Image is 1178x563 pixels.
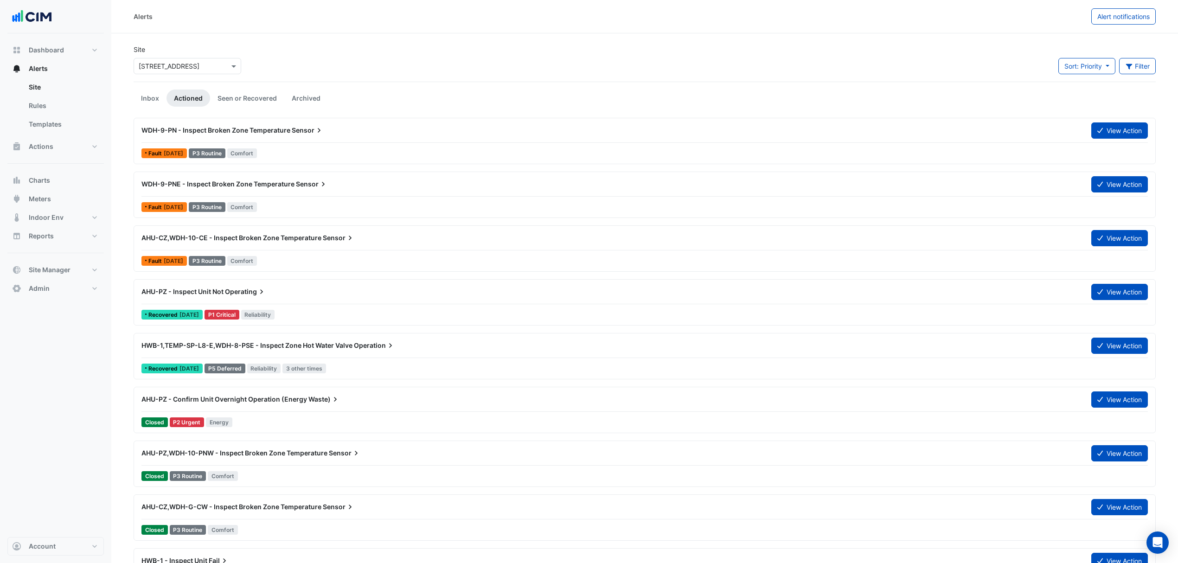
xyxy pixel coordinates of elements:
[141,525,168,535] span: Closed
[141,180,294,188] span: WDH-9-PNE - Inspect Broken Zone Temperature
[29,194,51,204] span: Meters
[210,90,284,107] a: Seen or Recovered
[148,205,164,210] span: Fault
[329,448,361,458] span: Sensor
[282,364,326,373] span: 3 other times
[205,310,239,320] div: P1 Critical
[29,542,56,551] span: Account
[179,365,199,372] span: Thu 04-Sep-2025 08:30 AEST
[7,279,104,298] button: Admin
[148,258,164,264] span: Fault
[134,90,166,107] a: Inbox
[189,256,225,266] div: P3 Routine
[141,395,307,403] span: AHU-PZ - Confirm Unit Overnight Operation (Energy
[247,364,281,373] span: Reliability
[7,78,104,137] div: Alerts
[1058,58,1115,74] button: Sort: Priority
[323,233,355,243] span: Sensor
[29,176,50,185] span: Charts
[164,204,183,211] span: Tue 17-Dec-2024 14:15 AEDT
[1091,391,1148,408] button: View Action
[208,525,238,535] span: Comfort
[29,142,53,151] span: Actions
[12,194,21,204] app-icon: Meters
[1097,13,1150,20] span: Alert notifications
[354,341,395,350] span: Operation
[134,12,153,21] div: Alerts
[7,59,104,78] button: Alerts
[12,45,21,55] app-icon: Dashboard
[164,257,183,264] span: Thu 16-Mar-2023 09:45 AEDT
[7,41,104,59] button: Dashboard
[170,417,205,427] div: P2 Urgent
[166,90,210,107] a: Actioned
[206,417,232,427] span: Energy
[29,45,64,55] span: Dashboard
[1091,176,1148,192] button: View Action
[179,311,199,318] span: Tue 27-May-2025 15:45 AEST
[12,265,21,275] app-icon: Site Manager
[205,364,245,373] div: P5 Deferred
[1091,338,1148,354] button: View Action
[11,7,53,26] img: Company Logo
[189,202,225,212] div: P3 Routine
[12,213,21,222] app-icon: Indoor Env
[189,148,225,158] div: P3 Routine
[141,288,224,295] span: AHU-PZ - Inspect Unit Not
[284,90,328,107] a: Archived
[29,213,64,222] span: Indoor Env
[308,395,340,404] span: Waste)
[29,64,48,73] span: Alerts
[7,137,104,156] button: Actions
[1064,62,1102,70] span: Sort: Priority
[12,64,21,73] app-icon: Alerts
[12,176,21,185] app-icon: Charts
[7,208,104,227] button: Indoor Env
[29,284,50,293] span: Admin
[141,417,168,427] span: Closed
[141,234,321,242] span: AHU-CZ,WDH-10-CE - Inspect Broken Zone Temperature
[21,115,104,134] a: Templates
[148,366,179,371] span: Recovered
[141,126,290,134] span: WDH-9-PN - Inspect Broken Zone Temperature
[141,503,321,511] span: AHU-CZ,WDH-G-CW - Inspect Broken Zone Temperature
[208,471,238,481] span: Comfort
[1146,531,1169,554] div: Open Intercom Messenger
[148,312,179,318] span: Recovered
[1091,445,1148,461] button: View Action
[1091,230,1148,246] button: View Action
[1091,284,1148,300] button: View Action
[170,525,206,535] div: P3 Routine
[296,179,328,189] span: Sensor
[148,151,164,156] span: Fault
[12,231,21,241] app-icon: Reports
[170,471,206,481] div: P3 Routine
[29,231,54,241] span: Reports
[7,537,104,556] button: Account
[12,284,21,293] app-icon: Admin
[141,449,327,457] span: AHU-PZ,WDH-10-PNW - Inspect Broken Zone Temperature
[7,171,104,190] button: Charts
[1091,8,1156,25] button: Alert notifications
[1091,122,1148,139] button: View Action
[227,148,257,158] span: Comfort
[225,287,266,296] span: Operating
[292,126,324,135] span: Sensor
[141,471,168,481] span: Closed
[7,190,104,208] button: Meters
[12,142,21,151] app-icon: Actions
[227,256,257,266] span: Comfort
[29,265,70,275] span: Site Manager
[227,202,257,212] span: Comfort
[164,150,183,157] span: Wed 18-Dec-2024 10:00 AEDT
[1119,58,1156,74] button: Filter
[241,310,275,320] span: Reliability
[141,341,352,349] span: HWB-1,TEMP-SP-L8-E,WDH-8-PSE - Inspect Zone Hot Water Valve
[134,45,145,54] label: Site
[21,78,104,96] a: Site
[7,227,104,245] button: Reports
[1091,499,1148,515] button: View Action
[21,96,104,115] a: Rules
[323,502,355,512] span: Sensor
[7,261,104,279] button: Site Manager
